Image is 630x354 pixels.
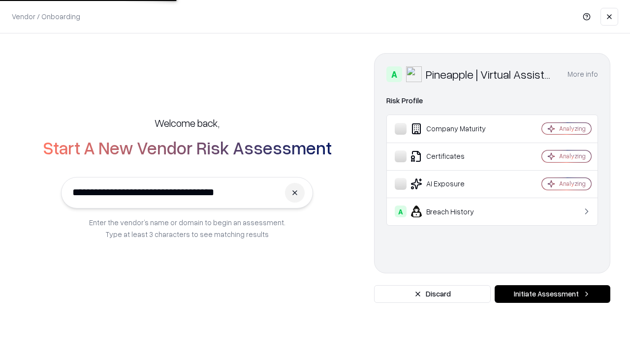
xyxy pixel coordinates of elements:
[386,95,598,107] div: Risk Profile
[395,206,512,217] div: Breach History
[12,11,80,22] p: Vendor / Onboarding
[395,206,407,217] div: A
[406,66,422,82] img: Pineapple | Virtual Assistant Agency
[567,65,598,83] button: More info
[395,178,512,190] div: AI Exposure
[386,66,402,82] div: A
[559,152,586,160] div: Analyzing
[426,66,556,82] div: Pineapple | Virtual Assistant Agency
[374,285,491,303] button: Discard
[395,123,512,135] div: Company Maturity
[559,124,586,133] div: Analyzing
[89,216,285,240] p: Enter the vendor’s name or domain to begin an assessment. Type at least 3 characters to see match...
[495,285,610,303] button: Initiate Assessment
[559,179,586,188] div: Analyzing
[43,138,332,157] h2: Start A New Vendor Risk Assessment
[155,116,220,130] h5: Welcome back,
[395,150,512,162] div: Certificates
